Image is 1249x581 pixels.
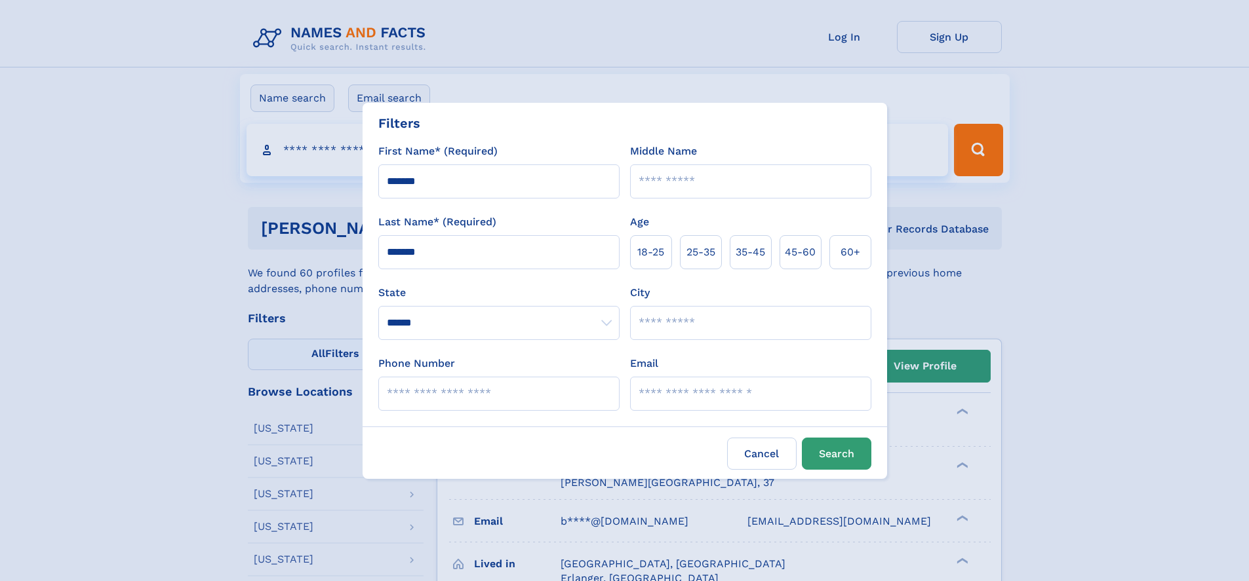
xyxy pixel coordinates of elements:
span: 35‑45 [736,244,765,260]
span: 25‑35 [686,244,715,260]
div: Filters [378,113,420,133]
label: Last Name* (Required) [378,214,496,230]
span: 45‑60 [785,244,816,260]
span: 18‑25 [637,244,664,260]
label: Phone Number [378,356,455,371]
button: Search [802,438,871,470]
label: Middle Name [630,143,697,159]
label: Cancel [727,438,797,470]
label: State [378,285,620,301]
label: Email [630,356,658,371]
label: First Name* (Required) [378,143,498,159]
label: City [630,285,650,301]
span: 60+ [841,244,860,260]
label: Age [630,214,649,230]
